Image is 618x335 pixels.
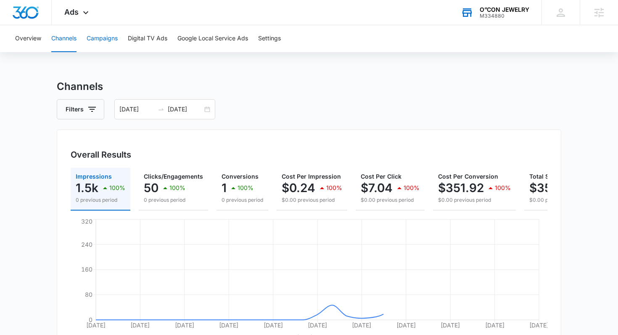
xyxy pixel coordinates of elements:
[128,25,167,52] button: Digital TV Ads
[396,322,416,329] tspan: [DATE]
[89,316,92,323] tspan: 0
[177,25,248,52] button: Google Local Service Ads
[76,173,112,180] span: Impressions
[282,181,315,195] p: $0.24
[76,196,125,204] p: 0 previous period
[529,181,575,195] p: $351.92
[529,196,602,204] p: $0.00 previous period
[64,8,79,16] span: Ads
[109,185,125,191] p: 100%
[485,322,504,329] tspan: [DATE]
[222,181,227,195] p: 1
[57,79,561,94] h3: Channels
[529,322,549,329] tspan: [DATE]
[71,148,131,161] h3: Overall Results
[15,25,41,52] button: Overview
[361,181,393,195] p: $7.04
[81,266,92,273] tspan: 160
[144,196,203,204] p: 0 previous period
[222,196,263,204] p: 0 previous period
[480,6,529,13] div: account name
[352,322,371,329] tspan: [DATE]
[480,13,529,19] div: account id
[258,25,281,52] button: Settings
[81,218,92,225] tspan: 320
[144,173,203,180] span: Clicks/Engagements
[308,322,327,329] tspan: [DATE]
[529,173,564,180] span: Total Spend
[86,322,106,329] tspan: [DATE]
[175,322,194,329] tspan: [DATE]
[264,322,283,329] tspan: [DATE]
[361,173,401,180] span: Cost Per Click
[158,106,164,113] span: to
[85,291,92,298] tspan: 80
[76,181,98,195] p: 1.5k
[438,173,498,180] span: Cost Per Conversion
[81,241,92,248] tspan: 240
[222,173,259,180] span: Conversions
[361,196,420,204] p: $0.00 previous period
[87,25,118,52] button: Campaigns
[219,322,238,329] tspan: [DATE]
[57,99,104,119] button: Filters
[441,322,460,329] tspan: [DATE]
[326,185,342,191] p: 100%
[282,173,341,180] span: Cost Per Impression
[168,105,203,114] input: End date
[144,181,158,195] p: 50
[238,185,254,191] p: 100%
[438,196,511,204] p: $0.00 previous period
[119,105,154,114] input: Start date
[495,185,511,191] p: 100%
[169,185,185,191] p: 100%
[158,106,164,113] span: swap-right
[51,25,77,52] button: Channels
[438,181,484,195] p: $351.92
[130,322,150,329] tspan: [DATE]
[404,185,420,191] p: 100%
[282,196,342,204] p: $0.00 previous period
